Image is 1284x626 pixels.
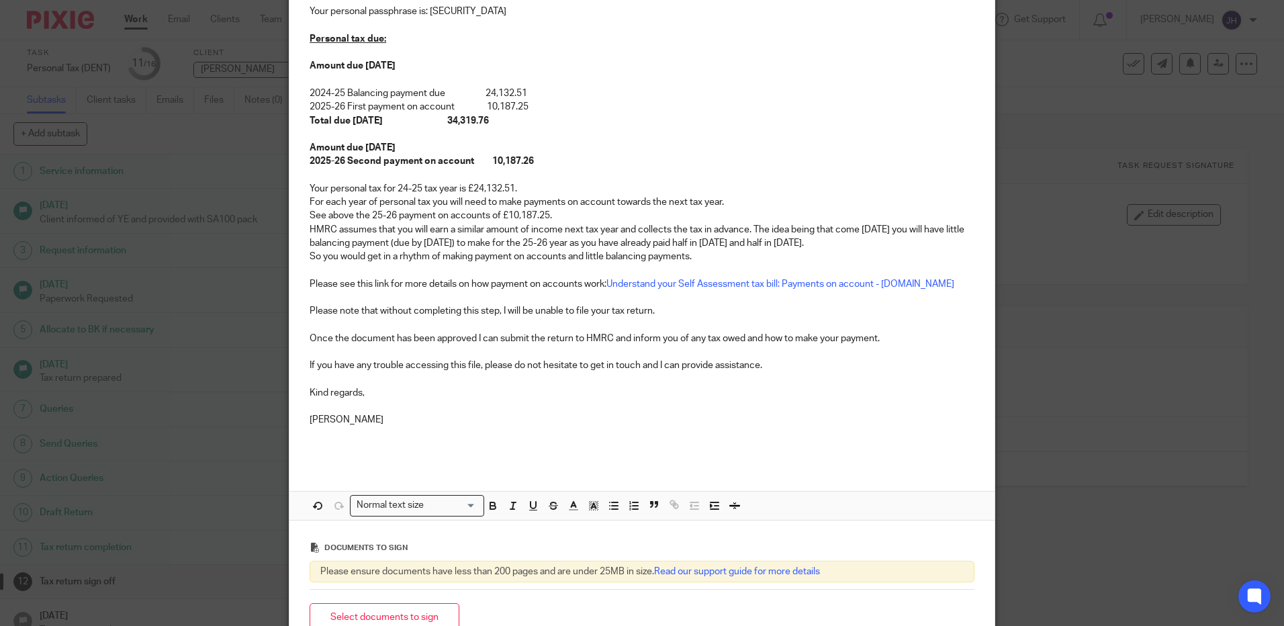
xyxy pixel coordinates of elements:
[310,359,974,372] p: If you have any trouble accessing this file, please do not hesitate to get in touch and I can pro...
[310,304,974,318] p: Please note that without completing this step, I will be unable to file your tax return.
[310,195,974,209] p: For each year of personal tax you will need to make payments on account towards the next tax year.
[428,498,476,512] input: Search for option
[310,143,396,152] strong: Amount due [DATE]
[310,223,974,251] p: HMRC assumes that you will earn a similar amount of income next tax year and collects the tax in ...
[324,544,408,551] span: Documents to sign
[350,495,484,516] div: Search for option
[310,209,974,222] p: See above the 25-26 payment on accounts of £10,187.25.
[310,156,534,166] strong: 2025-26 Second payment on account 10,187.26
[654,567,820,576] a: Read our support guide for more details
[310,561,974,582] div: Please ensure documents have less than 200 pages and are under 25MB in size.
[310,116,489,126] strong: Total due [DATE] 34,319.76
[310,386,974,400] p: Kind regards,
[310,182,974,195] p: Your personal tax for 24-25 tax year is £24,132.51.
[310,413,974,427] p: [PERSON_NAME]
[310,250,974,263] p: So you would get in a rhythm of making payment on accounts and little balancing payments.
[353,498,426,512] span: Normal text size
[310,332,974,345] p: Once the document has been approved I can submit the return to HMRC and inform you of any tax owe...
[310,277,974,291] p: Please see this link for more details on how payment on accounts work:
[606,279,954,289] a: Understand your Self Assessment tax bill: Payments on account - [DOMAIN_NAME]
